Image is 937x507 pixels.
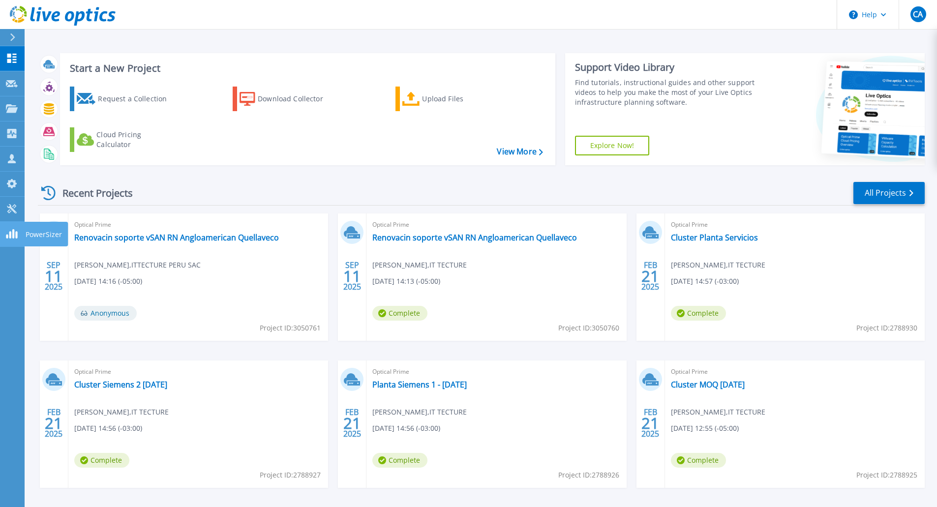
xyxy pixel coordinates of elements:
span: Optical Prime [74,219,322,230]
div: FEB 2025 [641,258,660,294]
span: Project ID: 2788927 [260,470,321,480]
div: Download Collector [258,89,336,109]
span: 21 [641,272,659,280]
span: Complete [671,453,726,468]
div: Cloud Pricing Calculator [96,130,175,149]
span: [PERSON_NAME] , IT TECTURE [372,260,467,270]
div: Request a Collection [98,89,177,109]
a: Renovacin soporte vSAN RN Angloamerican Quellaveco [74,233,279,242]
div: Recent Projects [38,181,146,205]
div: SEP 2025 [343,258,362,294]
span: [PERSON_NAME] , IT TECTURE [372,407,467,418]
span: [PERSON_NAME] , IT TECTURE [671,407,765,418]
span: Project ID: 3050761 [260,323,321,333]
div: FEB 2025 [641,405,660,441]
span: [DATE] 14:13 (-05:00) [372,276,440,287]
span: Project ID: 2788926 [558,470,619,480]
a: Download Collector [233,87,342,111]
span: CA [913,10,923,18]
span: Optical Prime [671,219,919,230]
a: Cluster Planta Servicios [671,233,758,242]
span: [DATE] 12:55 (-05:00) [671,423,739,434]
span: [PERSON_NAME] , ITTECTURE PERU SAC [74,260,201,270]
span: Project ID: 2788930 [856,323,917,333]
a: Upload Files [395,87,505,111]
span: Complete [74,453,129,468]
p: PowerSizer [26,222,62,247]
a: Renovacin soporte vSAN RN Angloamerican Quellaveco [372,233,577,242]
span: 21 [45,419,62,427]
span: 11 [45,272,62,280]
span: Optical Prime [372,219,620,230]
div: Find tutorials, instructional guides and other support videos to help you make the most of your L... [575,78,758,107]
span: [PERSON_NAME] , IT TECTURE [671,260,765,270]
span: Project ID: 2788925 [856,470,917,480]
span: Complete [671,306,726,321]
span: Optical Prime [372,366,620,377]
span: [DATE] 14:56 (-03:00) [372,423,440,434]
a: Cloud Pricing Calculator [70,127,180,152]
span: [DATE] 14:57 (-03:00) [671,276,739,287]
span: [DATE] 14:16 (-05:00) [74,276,142,287]
span: Optical Prime [671,366,919,377]
span: 21 [641,419,659,427]
a: Cluster MOQ [DATE] [671,380,745,389]
span: 21 [343,419,361,427]
span: Optical Prime [74,366,322,377]
div: Support Video Library [575,61,758,74]
a: View More [497,147,543,156]
div: Upload Files [422,89,501,109]
a: Request a Collection [70,87,180,111]
a: Explore Now! [575,136,650,155]
a: Cluster Siemens 2 [DATE] [74,380,167,389]
span: Complete [372,453,427,468]
div: SEP 2025 [44,258,63,294]
a: Planta Siemens 1 - [DATE] [372,380,467,389]
span: [PERSON_NAME] , IT TECTURE [74,407,169,418]
span: [DATE] 14:56 (-03:00) [74,423,142,434]
h3: Start a New Project [70,63,543,74]
div: FEB 2025 [343,405,362,441]
div: FEB 2025 [44,405,63,441]
a: All Projects [853,182,925,204]
span: Project ID: 3050760 [558,323,619,333]
span: 11 [343,272,361,280]
span: Anonymous [74,306,137,321]
span: Complete [372,306,427,321]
